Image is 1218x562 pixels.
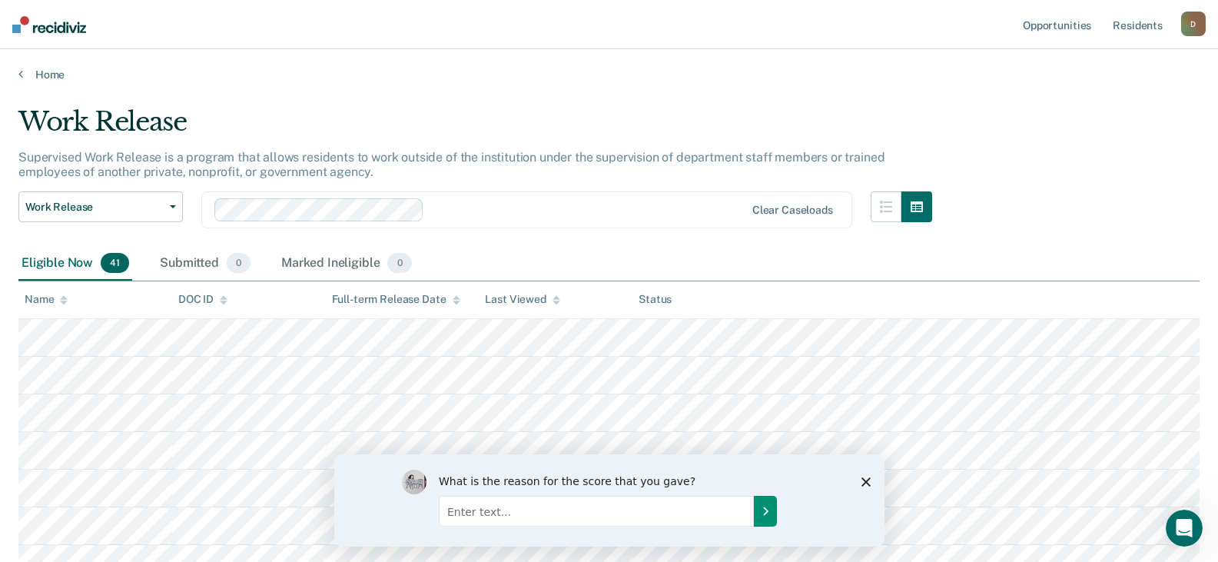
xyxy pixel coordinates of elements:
span: Work Release [25,201,164,214]
div: Eligible Now41 [18,247,132,281]
button: Work Release [18,191,183,222]
div: Work Release [18,106,932,150]
div: Marked Ineligible0 [278,247,415,281]
iframe: Intercom live chat [1166,510,1203,547]
a: Home [18,68,1200,81]
div: Name [25,293,68,306]
img: Recidiviz [12,16,86,33]
span: 0 [387,253,411,273]
span: 0 [227,253,251,273]
div: Submitted0 [157,247,254,281]
span: 41 [101,253,129,273]
div: Clear caseloads [752,204,833,217]
div: Status [639,293,672,306]
div: DOC ID [178,293,227,306]
iframe: Survey by Kim from Recidiviz [334,454,884,547]
p: Supervised Work Release is a program that allows residents to work outside of the institution und... [18,150,884,179]
div: Last Viewed [485,293,559,306]
button: D [1181,12,1206,36]
div: Full-term Release Date [332,293,460,306]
